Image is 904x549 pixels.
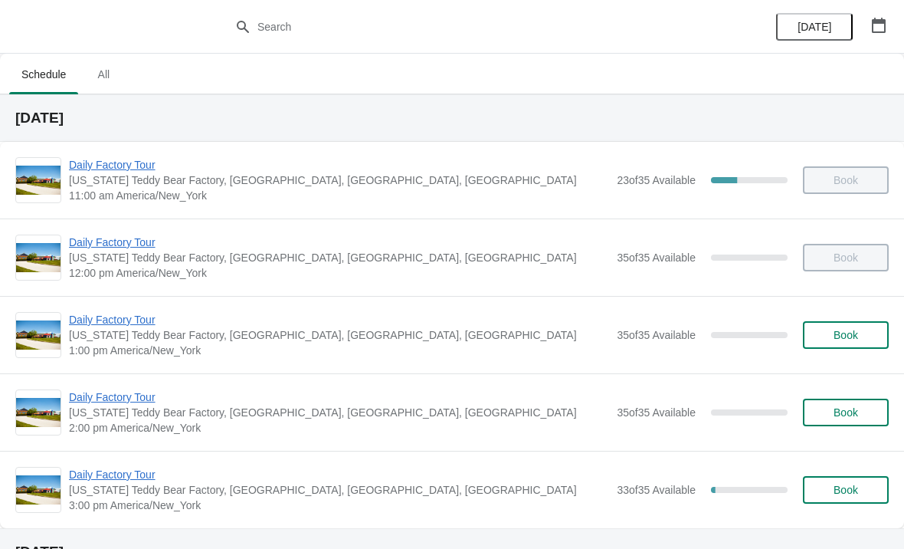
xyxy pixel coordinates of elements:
[16,243,61,273] img: Daily Factory Tour | Vermont Teddy Bear Factory, Shelburne Road, Shelburne, VT, USA | 12:00 pm Am...
[69,157,609,173] span: Daily Factory Tour
[834,484,858,496] span: Book
[834,406,858,419] span: Book
[617,251,696,264] span: 35 of 35 Available
[15,110,889,126] h2: [DATE]
[617,329,696,341] span: 35 of 35 Available
[69,312,609,327] span: Daily Factory Tour
[69,327,609,343] span: [US_STATE] Teddy Bear Factory, [GEOGRAPHIC_DATA], [GEOGRAPHIC_DATA], [GEOGRAPHIC_DATA]
[84,61,123,88] span: All
[69,173,609,188] span: [US_STATE] Teddy Bear Factory, [GEOGRAPHIC_DATA], [GEOGRAPHIC_DATA], [GEOGRAPHIC_DATA]
[9,61,78,88] span: Schedule
[803,476,889,504] button: Book
[16,475,61,505] img: Daily Factory Tour | Vermont Teddy Bear Factory, Shelburne Road, Shelburne, VT, USA | 3:00 pm Ame...
[69,498,609,513] span: 3:00 pm America/New_York
[16,398,61,428] img: Daily Factory Tour | Vermont Teddy Bear Factory, Shelburne Road, Shelburne, VT, USA | 2:00 pm Ame...
[617,174,696,186] span: 23 of 35 Available
[69,405,609,420] span: [US_STATE] Teddy Bear Factory, [GEOGRAPHIC_DATA], [GEOGRAPHIC_DATA], [GEOGRAPHIC_DATA]
[803,399,889,426] button: Book
[617,406,696,419] span: 35 of 35 Available
[69,482,609,498] span: [US_STATE] Teddy Bear Factory, [GEOGRAPHIC_DATA], [GEOGRAPHIC_DATA], [GEOGRAPHIC_DATA]
[617,484,696,496] span: 33 of 35 Available
[69,390,609,405] span: Daily Factory Tour
[803,321,889,349] button: Book
[69,343,609,358] span: 1:00 pm America/New_York
[16,166,61,196] img: Daily Factory Tour | Vermont Teddy Bear Factory, Shelburne Road, Shelburne, VT, USA | 11:00 am Am...
[69,235,609,250] span: Daily Factory Tour
[69,188,609,203] span: 11:00 am America/New_York
[69,265,609,281] span: 12:00 pm America/New_York
[776,13,853,41] button: [DATE]
[69,420,609,436] span: 2:00 pm America/New_York
[798,21,831,33] span: [DATE]
[69,467,609,482] span: Daily Factory Tour
[69,250,609,265] span: [US_STATE] Teddy Bear Factory, [GEOGRAPHIC_DATA], [GEOGRAPHIC_DATA], [GEOGRAPHIC_DATA]
[257,13,678,41] input: Search
[834,329,858,341] span: Book
[16,321,61,350] img: Daily Factory Tour | Vermont Teddy Bear Factory, Shelburne Road, Shelburne, VT, USA | 1:00 pm Ame...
